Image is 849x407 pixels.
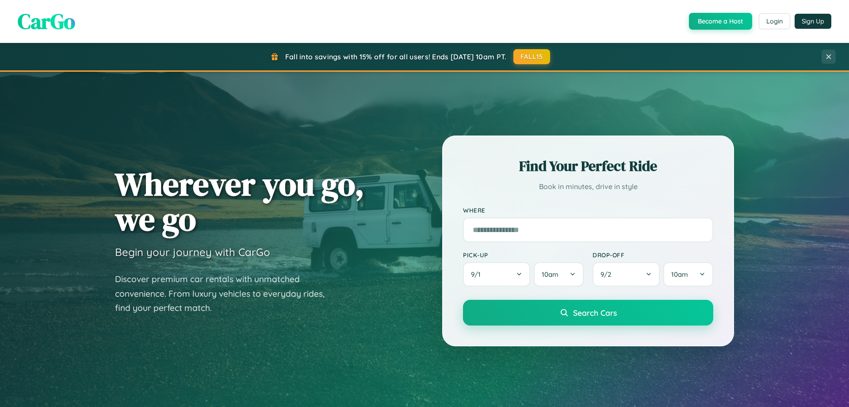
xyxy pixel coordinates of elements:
[593,262,660,287] button: 9/2
[18,7,75,36] span: CarGo
[463,262,530,287] button: 9/1
[593,251,713,259] label: Drop-off
[115,245,270,259] h3: Begin your journey with CarGo
[671,270,688,279] span: 10am
[115,272,336,315] p: Discover premium car rentals with unmatched convenience. From luxury vehicles to everyday rides, ...
[463,251,584,259] label: Pick-up
[534,262,584,287] button: 10am
[689,13,752,30] button: Become a Host
[463,206,713,214] label: Where
[759,13,790,29] button: Login
[285,52,507,61] span: Fall into savings with 15% off for all users! Ends [DATE] 10am PT.
[471,270,485,279] span: 9 / 1
[115,167,364,236] h1: Wherever you go, we go
[663,262,713,287] button: 10am
[573,308,617,318] span: Search Cars
[463,180,713,193] p: Book in minutes, drive in style
[513,49,551,64] button: FALL15
[463,156,713,176] h2: Find Your Perfect Ride
[600,270,616,279] span: 9 / 2
[542,270,558,279] span: 10am
[463,300,713,326] button: Search Cars
[795,14,831,29] button: Sign Up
